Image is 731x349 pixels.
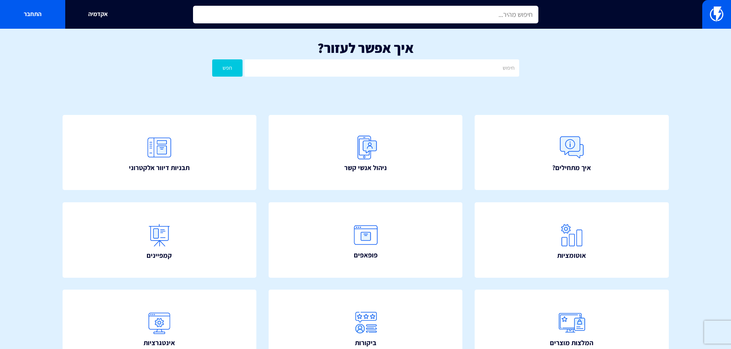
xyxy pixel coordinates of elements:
[269,115,463,190] a: ניהול אנשי קשר
[63,115,257,190] a: תבניות דיוור אלקטרוני
[475,115,669,190] a: איך מתחילים?
[355,338,376,348] span: ביקורות
[63,202,257,278] a: קמפיינים
[550,338,593,348] span: המלצות מוצרים
[129,163,190,173] span: תבניות דיוור אלקטרוני
[144,338,175,348] span: אינטגרציות
[354,250,378,260] span: פופאפים
[212,59,243,77] button: חפש
[244,59,519,77] input: חיפוש
[557,251,586,261] span: אוטומציות
[147,251,172,261] span: קמפיינים
[475,202,669,278] a: אוטומציות
[12,40,719,56] h1: איך אפשר לעזור?
[552,163,591,173] span: איך מתחילים?
[269,202,463,278] a: פופאפים
[193,6,538,23] input: חיפוש מהיר...
[344,163,387,173] span: ניהול אנשי קשר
